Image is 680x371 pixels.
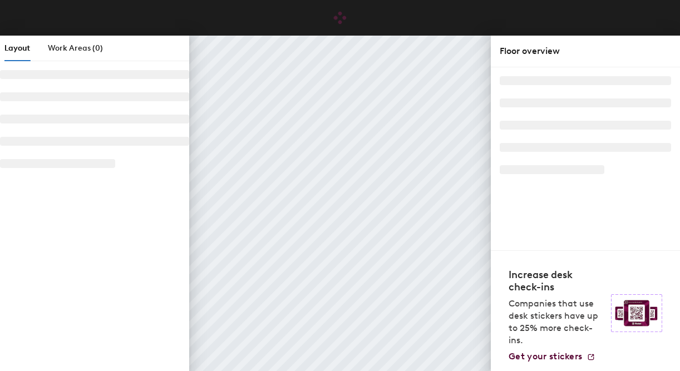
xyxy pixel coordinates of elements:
[509,269,604,293] h4: Increase desk check-ins
[509,298,604,347] p: Companies that use desk stickers have up to 25% more check-ins.
[500,44,671,58] div: Floor overview
[611,294,662,332] img: Sticker logo
[48,43,103,53] span: Work Areas (0)
[4,43,30,53] span: Layout
[509,351,582,362] span: Get your stickers
[509,351,595,362] a: Get your stickers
